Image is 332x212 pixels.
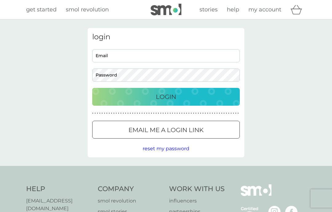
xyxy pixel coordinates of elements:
[212,112,213,115] p: ●
[186,112,187,115] p: ●
[233,112,234,115] p: ●
[146,112,147,115] p: ●
[143,146,189,151] span: reset my password
[227,6,239,13] span: help
[123,112,124,115] p: ●
[219,112,220,115] p: ●
[132,112,133,115] p: ●
[26,5,57,14] a: get started
[193,112,194,115] p: ●
[26,184,92,194] h4: Help
[95,112,96,115] p: ●
[198,112,199,115] p: ●
[92,88,240,106] button: Login
[118,112,119,115] p: ●
[231,112,232,115] p: ●
[223,112,225,115] p: ●
[66,5,109,14] a: smol revolution
[109,112,110,115] p: ●
[202,112,204,115] p: ●
[238,112,239,115] p: ●
[179,112,180,115] p: ●
[143,145,189,153] button: reset my password
[151,112,152,115] p: ●
[92,112,93,115] p: ●
[92,33,240,41] h3: login
[200,5,218,14] a: stories
[148,112,150,115] p: ●
[184,112,185,115] p: ●
[127,112,128,115] p: ●
[137,112,138,115] p: ●
[177,112,178,115] p: ●
[151,4,181,15] img: smol
[207,112,208,115] p: ●
[172,112,173,115] p: ●
[170,112,171,115] p: ●
[209,112,211,115] p: ●
[153,112,154,115] p: ●
[169,184,225,194] h4: Work With Us
[139,112,140,115] p: ●
[165,112,166,115] p: ●
[290,3,306,16] div: basket
[130,112,131,115] p: ●
[121,112,122,115] p: ●
[241,184,271,205] img: smol
[163,112,164,115] p: ●
[113,112,115,115] p: ●
[167,112,168,115] p: ●
[248,5,281,14] a: my account
[66,6,109,13] span: smol revolution
[205,112,206,115] p: ●
[227,5,239,14] a: help
[144,112,145,115] p: ●
[228,112,229,115] p: ●
[181,112,183,115] p: ●
[111,112,112,115] p: ●
[106,112,108,115] p: ●
[125,112,126,115] p: ●
[158,112,159,115] p: ●
[116,112,117,115] p: ●
[104,112,105,115] p: ●
[200,112,201,115] p: ●
[200,6,218,13] span: stories
[156,112,157,115] p: ●
[128,125,204,135] p: Email me a login link
[196,112,197,115] p: ●
[99,112,101,115] p: ●
[141,112,143,115] p: ●
[26,6,57,13] span: get started
[191,112,192,115] p: ●
[169,197,225,205] a: influencers
[235,112,236,115] p: ●
[92,121,240,139] button: Email me a login link
[160,112,161,115] p: ●
[134,112,136,115] p: ●
[188,112,190,115] p: ●
[98,197,163,205] a: smol revolution
[174,112,176,115] p: ●
[214,112,215,115] p: ●
[102,112,103,115] p: ●
[221,112,222,115] p: ●
[248,6,281,13] span: my account
[156,92,176,102] p: Login
[226,112,227,115] p: ●
[98,184,163,194] h4: Company
[216,112,218,115] p: ●
[97,112,98,115] p: ●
